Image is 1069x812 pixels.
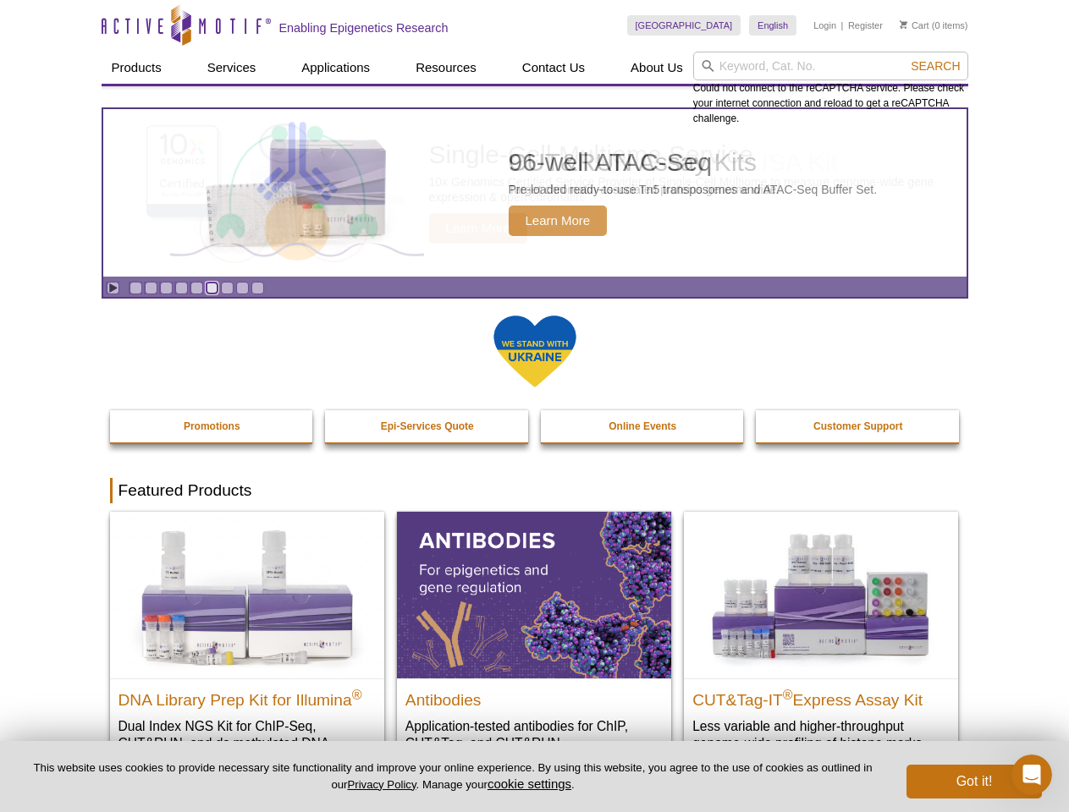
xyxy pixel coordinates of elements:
[110,512,384,678] img: DNA Library Prep Kit for Illumina
[397,512,671,768] a: All Antibodies Antibodies Application-tested antibodies for ChIP, CUT&Tag, and CUT&RUN.
[197,52,267,84] a: Services
[405,717,663,752] p: Application-tested antibodies for ChIP, CUT&Tag, and CUT&RUN.
[693,52,968,80] input: Keyword, Cat. No.
[1011,754,1052,795] iframe: Intercom live chat
[684,512,958,678] img: CUT&Tag-IT® Express Assay Kit
[190,282,203,294] a: Go to slide 5
[325,410,530,442] a: Epi-Services Quote
[27,760,879,793] p: This website uses cookies to provide necessary site functionality and improve your online experie...
[175,282,188,294] a: Go to slide 4
[756,410,961,442] a: Customer Support
[347,778,416,791] a: Privacy Policy
[813,420,902,432] strong: Customer Support
[110,512,384,785] a: DNA Library Prep Kit for Illumina DNA Library Prep Kit for Illumina® Dual Index NGS Kit for ChIP-...
[107,282,119,294] a: Toggle autoplay
[813,19,836,31] a: Login
[783,687,793,701] sup: ®
[279,20,449,36] h2: Enabling Epigenetics Research
[693,52,968,126] div: Could not connect to the reCAPTCHA service. Please check your internet connection and reload to g...
[405,683,663,709] h2: Antibodies
[692,683,950,709] h2: CUT&Tag-IT Express Assay Kit
[110,410,315,442] a: Promotions
[609,420,676,432] strong: Online Events
[541,410,746,442] a: Online Events
[900,15,968,36] li: (0 items)
[692,717,950,752] p: Less variable and higher-throughput genome-wide profiling of histone marks​.
[184,420,240,432] strong: Promotions
[405,52,487,84] a: Resources
[841,15,844,36] li: |
[900,19,929,31] a: Cart
[206,282,218,294] a: Go to slide 6
[291,52,380,84] a: Applications
[397,512,671,678] img: All Antibodies
[620,52,693,84] a: About Us
[488,776,571,791] button: cookie settings
[160,282,173,294] a: Go to slide 3
[236,282,249,294] a: Go to slide 8
[118,717,376,769] p: Dual Index NGS Kit for ChIP-Seq, CUT&RUN, and ds methylated DNA assays.
[381,420,474,432] strong: Epi-Services Quote
[145,282,157,294] a: Go to slide 2
[221,282,234,294] a: Go to slide 7
[906,765,1042,798] button: Got it!
[512,52,595,84] a: Contact Us
[684,512,958,768] a: CUT&Tag-IT® Express Assay Kit CUT&Tag-IT®Express Assay Kit Less variable and higher-throughput ge...
[749,15,796,36] a: English
[110,478,960,503] h2: Featured Products
[848,19,883,31] a: Register
[102,52,172,84] a: Products
[627,15,741,36] a: [GEOGRAPHIC_DATA]
[352,687,362,701] sup: ®
[251,282,264,294] a: Go to slide 9
[129,282,142,294] a: Go to slide 1
[118,683,376,709] h2: DNA Library Prep Kit for Illumina
[900,20,907,29] img: Your Cart
[906,58,965,74] button: Search
[493,314,577,389] img: We Stand With Ukraine
[911,59,960,73] span: Search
